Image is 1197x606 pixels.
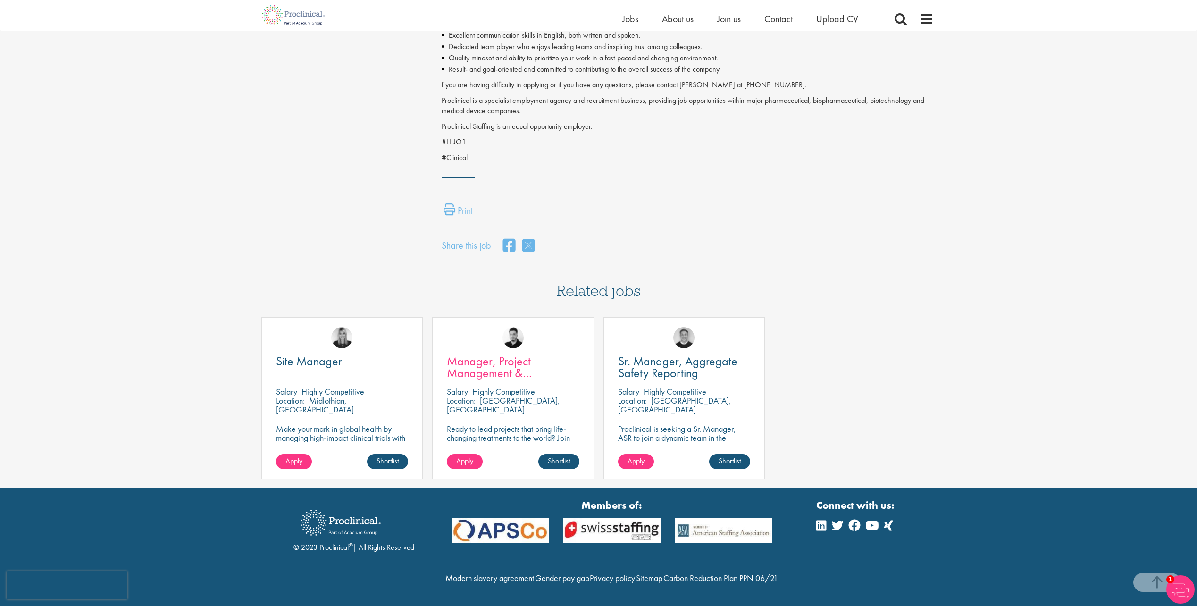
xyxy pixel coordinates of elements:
a: Manager, Project Management & Operational Delivery [447,355,579,379]
p: Midlothian, [GEOGRAPHIC_DATA] [276,395,354,415]
h3: Related jobs [557,259,641,305]
div: © 2023 Proclinical | All Rights Reserved [293,503,414,553]
span: Manager, Project Management & Operational Delivery [447,353,548,393]
a: Jobs [622,13,638,25]
label: Share this job [442,239,491,252]
a: Site Manager [276,355,409,367]
a: Shortlist [367,454,408,469]
p: [GEOGRAPHIC_DATA], [GEOGRAPHIC_DATA] [447,395,560,415]
img: APSCo [668,518,779,544]
li: Quality mindset and ability to prioritize your work in a fast-paced and changing environment. [442,52,934,64]
p: Proclinical Staffing is an equal opportunity employer. [442,121,934,132]
strong: Members of: [452,498,772,513]
img: APSCo [444,518,556,544]
img: Anderson Maldonado [502,327,524,348]
span: Salary [276,386,297,397]
img: APSCo [556,518,668,544]
a: Gender pay gap [535,572,589,583]
li: Result- and goal-oriented and committed to contributing to the overall success of the company. [442,64,934,75]
p: Highly Competitive [301,386,364,397]
a: Shortlist [538,454,579,469]
span: Location: [276,395,305,406]
a: Apply [618,454,654,469]
span: Salary [447,386,468,397]
a: Apply [276,454,312,469]
a: Apply [447,454,483,469]
img: Bo Forsen [673,327,695,348]
img: Janelle Jones [331,327,352,348]
span: Salary [618,386,639,397]
p: Make your mark in global health by managing high-impact clinical trials with a leading CRO. [276,424,409,451]
a: Sitemap [636,572,662,583]
span: Apply [628,456,645,466]
p: Ready to lead projects that bring life-changing treatments to the world? Join our client at the f... [447,424,579,469]
a: Shortlist [709,454,750,469]
a: Privacy policy [590,572,635,583]
a: Carbon Reduction Plan PPN 06/21 [663,572,778,583]
a: Upload CV [816,13,858,25]
p: f you are having difficulty in applying or if you have any questions, please contact [PERSON_NAME... [442,80,934,91]
span: Apply [285,456,302,466]
p: [GEOGRAPHIC_DATA], [GEOGRAPHIC_DATA] [618,395,731,415]
a: About us [662,13,694,25]
p: Highly Competitive [472,386,535,397]
iframe: reCAPTCHA [7,571,127,599]
span: Location: [618,395,647,406]
a: Join us [717,13,741,25]
p: Proclinical is a specialist employment agency and recruitment business, providing job opportuniti... [442,95,934,117]
p: #LI-JO1 [442,137,934,148]
a: Contact [764,13,793,25]
span: Site Manager [276,353,342,369]
sup: ® [349,541,353,549]
strong: Connect with us: [816,498,896,513]
p: Proclinical is seeking a Sr. Manager, ASR to join a dynamic team in the oncology and pharmaceutic... [618,424,751,451]
a: Sr. Manager, Aggregate Safety Reporting [618,355,751,379]
a: Modern slavery agreement [445,572,534,583]
img: Chatbot [1166,575,1195,604]
a: share on twitter [522,236,535,256]
span: 1 [1166,575,1174,583]
p: #Clinical [442,152,934,163]
span: Sr. Manager, Aggregate Safety Reporting [618,353,737,381]
span: Apply [456,456,473,466]
li: Dedicated team player who enjoys leading teams and inspiring trust among colleagues. [442,41,934,52]
img: Proclinical Recruitment [293,503,388,542]
li: Excellent communication skills in English, both written and spoken. [442,30,934,41]
a: share on facebook [503,236,515,256]
a: Print [444,203,473,222]
span: Location: [447,395,476,406]
p: Highly Competitive [644,386,706,397]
